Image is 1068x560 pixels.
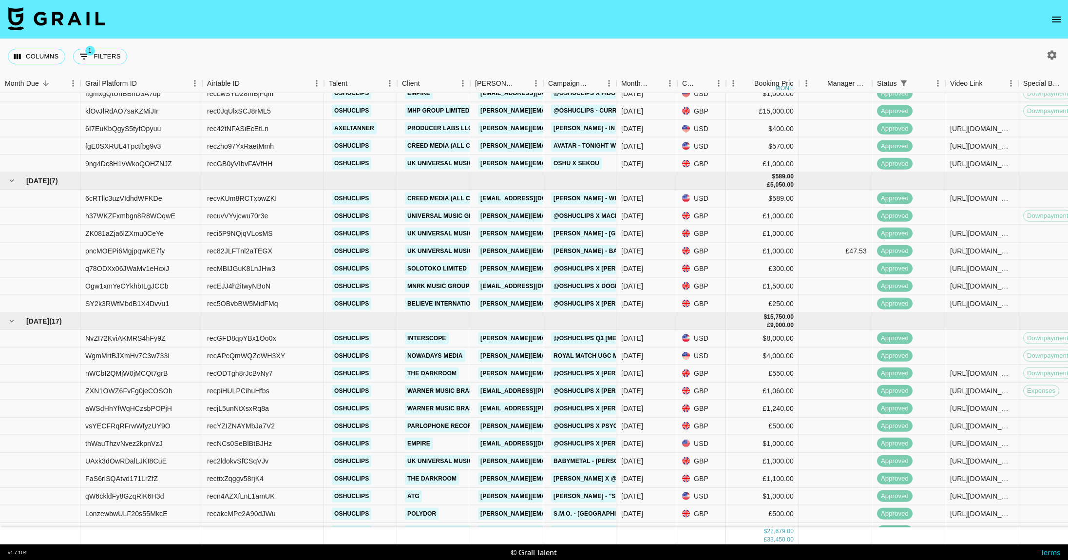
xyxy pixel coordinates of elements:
div: $570.00 [726,137,799,155]
div: SY2k3RWfMbdB1X4Dvvu1 [85,299,169,309]
span: approved [877,422,913,431]
a: [PERSON_NAME][EMAIL_ADDRESS][DOMAIN_NAME] [478,490,637,502]
div: Booking Price [754,74,797,93]
div: recvKUm8RCTxbwZKI [207,193,277,203]
div: 15,750.00 [767,312,794,321]
button: open drawer [1047,10,1066,29]
div: GBP [677,365,726,383]
div: ZXN1OWZ6FvFg0jeCOSOh [85,386,172,396]
button: Sort [420,77,434,90]
button: Menu [1004,76,1018,91]
div: ftgmxgQtUriBBhD3A7up [85,88,161,98]
div: £1,000.00 [726,207,799,225]
div: 589.00 [775,173,794,181]
div: Grail Platform ID [85,74,137,93]
div: recGB0yVIbvFAVfHH [207,158,273,168]
div: https://www.tiktok.com/@oshuclips/video/7541713818641091862 [950,229,1013,238]
div: Client [397,74,470,93]
div: Sep '25 [621,106,643,116]
a: oshuclips [332,367,371,380]
span: approved [877,211,913,220]
button: Sort [814,77,827,90]
div: 6I7EuKbQgyS5tyfOpyuu [85,123,161,133]
span: 1 [85,46,95,56]
div: $ [763,312,767,321]
div: £15,000.00 [726,102,799,120]
div: https://www.tiktok.com/@oshuclips/video/7545814010461949206 [950,158,1013,168]
div: rec5OBvbBW5MidFMq [207,299,278,309]
div: Month Due [616,74,677,93]
div: https://www.tiktok.com/@oshuclips/video/7533530262857190678 [950,193,1013,203]
div: Sep '25 [621,141,643,151]
button: Menu [188,76,202,91]
div: Aug '25 [621,281,643,291]
a: oshuclips [332,508,371,520]
button: Menu [66,76,80,91]
a: oshuclips [332,525,371,538]
button: Sort [515,77,529,90]
a: [PERSON_NAME][EMAIL_ADDRESS][PERSON_NAME][DOMAIN_NAME] [478,297,687,309]
button: Sort [911,77,924,90]
div: USD [677,85,726,102]
div: pncMOEPi6MgjpqwKE7fy [85,246,165,256]
div: rec0JqUlxSCJ8rML5 [207,106,271,116]
a: @oshuclips X Machine Gun [PERSON_NAME] [551,210,698,222]
a: [PERSON_NAME] - Welcome To My Life [551,192,677,204]
a: UK UNIVERSAL MUSIC OPERATIONS LIMITED [405,227,541,239]
div: £1,240.00 [726,400,799,418]
div: Sep '25 [621,123,643,133]
a: oshuclips [332,210,371,222]
button: Sort [39,77,53,90]
div: USD [677,330,726,348]
a: [PERSON_NAME][EMAIL_ADDRESS][PERSON_NAME][DOMAIN_NAME] [478,455,687,467]
div: Aug '25 [621,299,643,309]
div: 9ng4Dc8H1vWkoQOHZNJZ [85,158,172,168]
a: [PERSON_NAME][EMAIL_ADDRESS][PERSON_NAME][DOMAIN_NAME] [478,157,687,170]
button: Menu [382,76,397,91]
a: Terms [1040,547,1060,557]
div: 5,050.00 [770,181,794,189]
a: oshuclips [332,438,371,450]
a: oshuclips [332,227,371,239]
img: Grail Talent [8,7,105,30]
span: approved [877,334,913,343]
div: https://www.tiktok.com/@oshuclips/video/7532537440758762774 [950,368,1013,378]
div: GBP [677,242,726,260]
div: h37WKZFxmbgn8R8WOqwE [85,211,175,221]
a: [PERSON_NAME][EMAIL_ADDRESS][DOMAIN_NAME] [478,262,637,274]
a: BABYMETAL - [PERSON_NAME] [551,455,648,467]
div: 1 active filter [897,77,911,90]
div: USD [677,348,726,365]
div: Video Link [950,74,983,93]
div: Aug '25 [621,229,643,238]
div: https://www.tiktok.com/@oshuclips/video/7540999933025979671 [950,246,1013,256]
div: WgmMrtBJXmHv7C3w733I [85,351,170,361]
a: oshuclips [332,420,371,432]
div: Grail Platform ID [80,74,202,93]
a: [PERSON_NAME] - In the Chair [551,122,651,135]
a: [EMAIL_ADDRESS][DOMAIN_NAME] [478,525,587,538]
a: @oshuclips X Psychic Fever [551,420,652,432]
div: Jul '25 [621,421,643,431]
span: ( 7 ) [49,176,58,186]
div: recAPcQmWQZeWH3XY [207,351,285,361]
div: recEJJ4h2itwyNBoN [207,281,270,291]
button: Menu [663,76,677,91]
button: Sort [588,77,602,90]
a: [PERSON_NAME] - "Scornful Woman" [551,490,675,502]
a: [PERSON_NAME][EMAIL_ADDRESS][DOMAIN_NAME] [478,473,637,485]
div: Sep '25 [621,158,643,168]
a: @oshuclips X [PERSON_NAME] [551,438,654,450]
a: [PERSON_NAME] - Bar None [551,245,643,257]
a: Producer Labs LLC [405,122,475,135]
div: Jul '25 [621,404,643,413]
a: UK UNIVERSAL MUSIC OPERATIONS LIMITED [405,245,541,257]
a: axeltanner [332,122,377,135]
a: @oshuclips X [PERSON_NAME] [551,367,654,380]
div: [PERSON_NAME] [475,74,515,93]
span: approved [877,264,913,273]
div: Currency [677,74,726,93]
span: [DATE] [26,176,49,186]
a: oshuclips [332,280,371,292]
a: oshuclips [332,245,371,257]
